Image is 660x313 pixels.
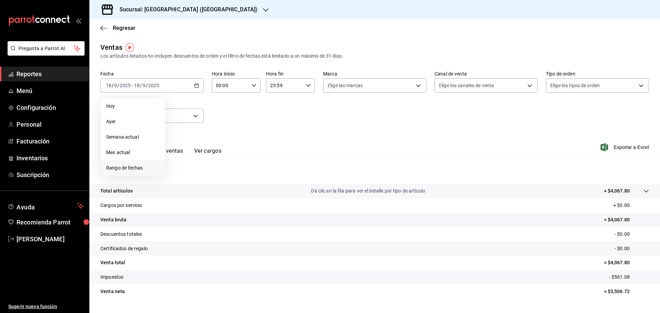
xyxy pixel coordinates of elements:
[100,167,649,176] p: Resumen
[550,82,600,89] span: Elige los tipos de orden
[148,83,159,88] input: ----
[323,71,426,76] label: Marca
[16,120,84,129] span: Personal
[16,137,84,146] span: Facturación
[100,216,126,223] p: Venta bruta
[100,187,133,195] p: Total artículos
[434,71,538,76] label: Canal de venta
[125,43,134,52] img: Tooltip marker
[8,303,84,310] span: Sugerir nueva función
[76,18,81,23] button: open_drawer_menu
[615,231,649,238] p: - $0.00
[140,83,142,88] span: /
[613,202,649,209] p: + $0.00
[100,259,125,266] p: Venta total
[16,170,84,179] span: Suscripción
[8,41,85,56] button: Pregunta a Parrot AI
[546,71,649,76] label: Tipo de orden
[117,83,119,88] span: /
[604,259,649,266] p: = $4,067.80
[16,234,84,244] span: [PERSON_NAME]
[114,83,117,88] input: --
[106,164,159,172] span: Rango de fechas
[106,118,159,125] span: Ayer
[100,71,203,76] label: Fecha
[100,231,142,238] p: Descuentos totales
[19,45,74,52] span: Pregunta a Parrot AI
[132,83,133,88] span: -
[615,245,649,252] p: - $0.00
[604,288,649,295] p: = $3,506.72
[16,86,84,95] span: Menú
[106,149,159,156] span: Mes actual
[112,83,114,88] span: /
[328,82,363,89] span: Elige las marcas
[114,5,257,14] h3: Sucursal: [GEOGRAPHIC_DATA] ([GEOGRAPHIC_DATA])
[100,202,142,209] p: Cargos por servicio
[100,53,649,60] div: Los artículos listados no incluyen descuentos de orden y el filtro de fechas está limitado a un m...
[119,83,131,88] input: ----
[100,245,148,252] p: Certificados de regalo
[111,148,221,159] div: navigation tabs
[439,82,494,89] span: Elige los canales de venta
[604,216,649,223] p: = $4,067.80
[134,83,140,88] input: --
[311,187,425,195] p: Da clic en la fila para ver el detalle por tipo de artículo
[212,71,261,76] label: Hora inicio
[106,134,159,141] span: Semana actual
[16,218,84,227] span: Recomienda Parrot
[16,103,84,112] span: Configuración
[100,288,125,295] p: Venta neta
[106,83,112,88] input: --
[113,25,135,31] span: Regresar
[106,103,159,110] span: Hoy
[16,69,84,79] span: Reportes
[156,148,183,159] button: Ver ventas
[100,25,135,31] button: Regresar
[266,71,315,76] label: Hora fin
[146,83,148,88] span: /
[16,153,84,163] span: Inventarios
[100,42,122,53] div: Ventas
[609,274,649,281] p: - $561.08
[194,148,222,159] button: Ver cargos
[604,187,630,195] p: + $4,067.80
[5,50,85,57] a: Pregunta a Parrot AI
[16,202,75,210] span: Ayuda
[142,83,146,88] input: --
[100,274,123,281] p: Impuestos
[602,143,649,151] button: Exportar a Excel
